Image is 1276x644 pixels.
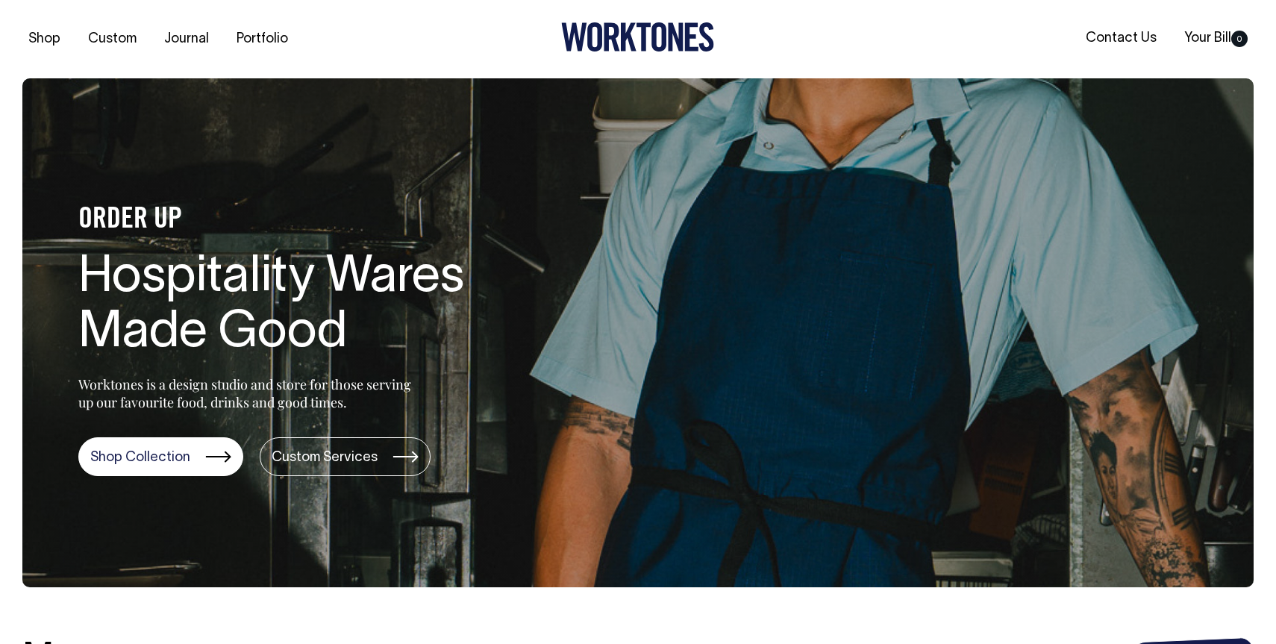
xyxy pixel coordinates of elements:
[260,437,431,476] a: Custom Services
[1080,26,1163,51] a: Contact Us
[78,437,243,476] a: Shop Collection
[78,375,418,411] p: Worktones is a design studio and store for those serving up our favourite food, drinks and good t...
[1231,31,1248,47] span: 0
[78,204,556,236] h4: ORDER UP
[158,27,215,51] a: Journal
[22,27,66,51] a: Shop
[231,27,294,51] a: Portfolio
[78,251,556,363] h1: Hospitality Wares Made Good
[82,27,143,51] a: Custom
[1178,26,1254,51] a: Your Bill0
